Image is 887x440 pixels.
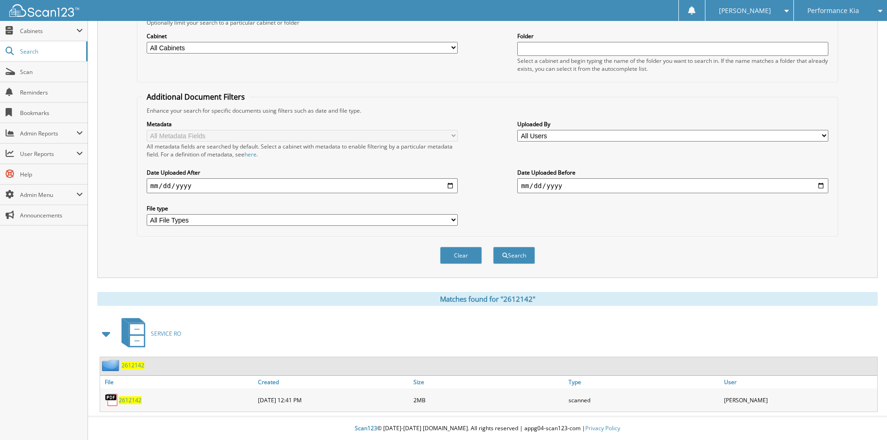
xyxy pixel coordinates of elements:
a: Privacy Policy [585,424,620,432]
span: User Reports [20,150,76,158]
a: 2612142 [122,361,144,369]
a: File [100,376,256,388]
button: Search [493,247,535,264]
span: Bookmarks [20,109,83,117]
span: Announcements [20,211,83,219]
span: Search [20,47,81,55]
a: Created [256,376,411,388]
button: Clear [440,247,482,264]
span: Help [20,170,83,178]
span: Scan123 [355,424,377,432]
img: folder2.png [102,359,122,371]
label: Folder [517,32,828,40]
img: scan123-logo-white.svg [9,4,79,17]
label: Date Uploaded Before [517,169,828,176]
input: start [147,178,458,193]
iframe: Chat Widget [840,395,887,440]
span: Admin Menu [20,191,76,199]
legend: Additional Document Filters [142,92,250,102]
input: end [517,178,828,193]
span: Reminders [20,88,83,96]
label: Date Uploaded After [147,169,458,176]
span: Performance Kia [807,8,859,14]
a: User [722,376,877,388]
span: Scan [20,68,83,76]
div: [PERSON_NAME] [722,391,877,409]
a: here [244,150,257,158]
label: Uploaded By [517,120,828,128]
label: Cabinet [147,32,458,40]
span: [PERSON_NAME] [719,8,771,14]
a: Size [411,376,567,388]
span: SERVICE RO [151,330,181,338]
span: Cabinets [20,27,76,35]
span: Admin Reports [20,129,76,137]
div: © [DATE]-[DATE] [DOMAIN_NAME]. All rights reserved | appg04-scan123-com | [88,417,887,440]
label: File type [147,204,458,212]
div: Optionally limit your search to a particular cabinet or folder [142,19,833,27]
div: [DATE] 12:41 PM [256,391,411,409]
div: Matches found for "2612142" [97,292,878,306]
div: Select a cabinet and begin typing the name of the folder you want to search in. If the name match... [517,57,828,73]
a: 2612142 [119,396,142,404]
div: 2MB [411,391,567,409]
a: Type [566,376,722,388]
a: SERVICE RO [116,315,181,352]
img: PDF.png [105,393,119,407]
div: scanned [566,391,722,409]
div: All metadata fields are searched by default. Select a cabinet with metadata to enable filtering b... [147,142,458,158]
div: Enhance your search for specific documents using filters such as date and file type. [142,107,833,115]
label: Metadata [147,120,458,128]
